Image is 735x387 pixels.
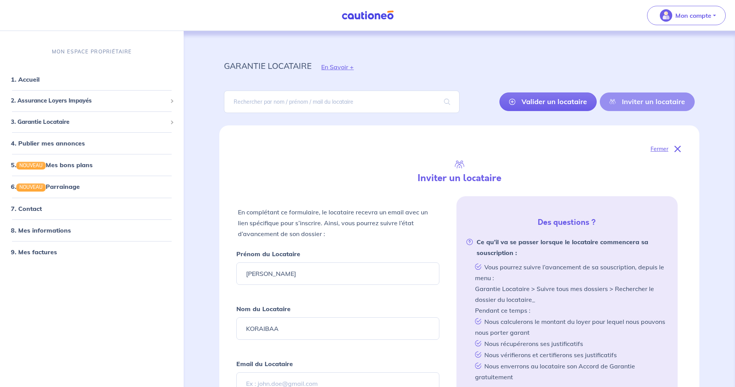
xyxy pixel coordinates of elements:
[660,9,672,22] img: illu_account_valid_menu.svg
[11,161,93,169] a: 5.NOUVEAUMes bons plans
[11,183,80,190] a: 6.NOUVEAUParrainage
[236,305,291,313] strong: Nom du Locataire
[236,250,300,258] strong: Prénom du Locataire
[675,11,711,20] p: Mon compte
[3,201,181,216] div: 7. Contact
[472,316,668,338] li: Nous calculerons le montant du loyer pour lequel nous pouvons nous porter garant
[472,261,668,316] li: Vous pourrez suivre l’avancement de sa souscription, depuis le menu : Garantie Locataire > Suivre...
[3,179,181,194] div: 6.NOUVEAUParrainage
[312,56,363,78] button: En Savoir +
[52,48,132,55] p: MON ESPACE PROPRIÉTAIRE
[236,317,439,340] input: Ex : Durand
[236,262,439,285] input: Ex : John
[11,248,57,256] a: 9. Mes factures
[238,207,437,239] p: En complétant ce formulaire, le locataire recevra un email avec un lien spécifique pour s’inscrir...
[499,92,597,111] a: Valider un locataire
[3,72,181,87] div: 1. Accueil
[472,349,668,360] li: Nous vérifierons et certifierons ses justificatifs
[11,96,167,105] span: 2. Assurance Loyers Impayés
[472,360,668,382] li: Nous enverrons au locataire son Accord de Garantie gratuitement
[339,10,397,20] img: Cautioneo
[11,226,71,234] a: 8. Mes informations
[11,75,40,83] a: 1. Accueil
[11,139,85,147] a: 4. Publier mes annonces
[435,91,460,113] span: search
[466,236,668,258] strong: Ce qu’il va se passer lorsque le locataire commencera sa souscription :
[3,115,181,130] div: 3. Garantie Locataire
[11,118,167,127] span: 3. Garantie Locataire
[3,93,181,108] div: 2. Assurance Loyers Impayés
[472,338,668,349] li: Nous récupérerons ses justificatifs
[3,135,181,151] div: 4. Publier mes annonces
[3,244,181,260] div: 9. Mes factures
[11,205,42,212] a: 7. Contact
[346,173,572,184] h4: Inviter un locataire
[3,157,181,173] div: 5.NOUVEAUMes bons plans
[647,6,726,25] button: illu_account_valid_menu.svgMon compte
[224,91,459,113] input: Rechercher par nom / prénom / mail du locataire
[236,360,293,368] strong: Email du Locataire
[651,144,668,154] p: Fermer
[3,223,181,238] div: 8. Mes informations
[460,218,675,227] h5: Des questions ?
[224,59,312,73] p: garantie locataire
